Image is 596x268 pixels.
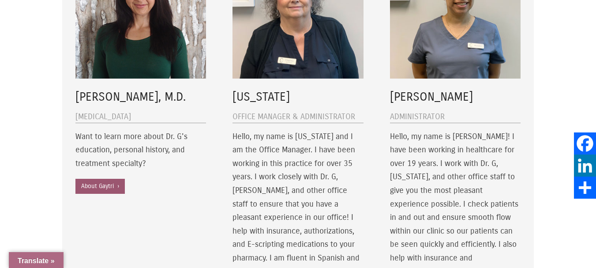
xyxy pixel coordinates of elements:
[232,89,363,106] h5: [US_STATE]
[574,155,596,177] a: LinkedIn
[75,111,206,123] h6: [MEDICAL_DATA]
[232,111,363,123] h6: Office Manager & Administrator
[390,111,521,123] h6: Administrator
[574,132,596,155] a: Facebook
[75,179,125,194] a: About Gaytri ›
[390,89,521,106] h5: [PERSON_NAME]
[18,257,55,264] span: Translate »
[75,89,206,106] h5: [PERSON_NAME], M.D.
